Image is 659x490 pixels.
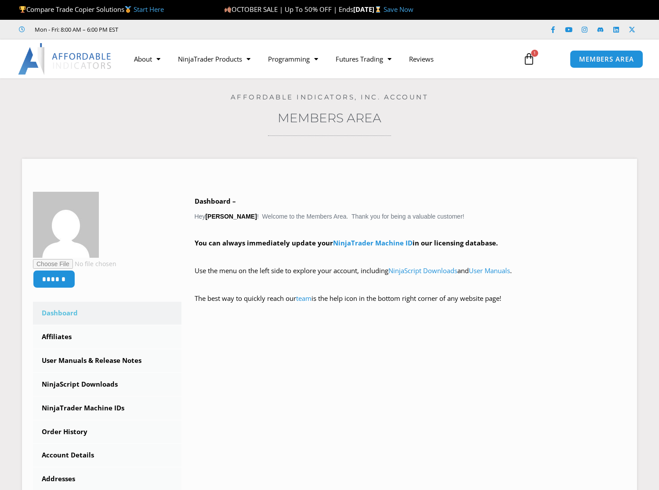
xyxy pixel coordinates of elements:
[195,197,236,205] b: Dashboard –
[296,294,311,303] a: team
[33,302,181,325] a: Dashboard
[205,213,257,220] strong: [PERSON_NAME]
[333,238,413,247] a: NinjaTrader Machine ID
[33,444,181,467] a: Account Details
[259,49,327,69] a: Programming
[169,49,259,69] a: NinjaTrader Products
[33,349,181,372] a: User Manuals & Release Notes
[33,325,181,348] a: Affiliates
[33,421,181,443] a: Order History
[224,5,353,14] span: OCTOBER SALE | Up To 50% OFF | Ends
[125,6,131,13] img: 🥇
[579,56,634,62] span: MEMBERS AREA
[195,265,626,289] p: Use the menu on the left side to explore your account, including and .
[19,6,26,13] img: 🏆
[33,397,181,420] a: NinjaTrader Machine IDs
[125,49,514,69] nav: Menu
[570,50,643,68] a: MEMBERS AREA
[375,6,381,13] img: ⌛
[33,24,118,35] span: Mon - Fri: 8:00 AM – 6:00 PM EST
[195,293,626,317] p: The best way to quickly reach our is the help icon in the bottom right corner of any website page!
[134,5,164,14] a: Start Here
[224,6,231,13] img: 🍂
[510,46,548,72] a: 1
[327,49,400,69] a: Futures Trading
[531,50,538,57] span: 1
[195,195,626,317] div: Hey ! Welcome to the Members Area. Thank you for being a valuable customer!
[400,49,442,69] a: Reviews
[353,5,384,14] strong: [DATE]
[469,266,510,275] a: User Manuals
[19,5,164,14] span: Compare Trade Copier Solutions
[125,49,169,69] a: About
[33,192,99,258] img: 306a39d853fe7ca0a83b64c3a9ab38c2617219f6aea081d20322e8e32295346b
[231,93,429,101] a: Affordable Indicators, Inc. Account
[278,110,381,125] a: Members Area
[195,238,498,247] strong: You can always immediately update your in our licensing database.
[18,43,112,75] img: LogoAI | Affordable Indicators – NinjaTrader
[388,266,457,275] a: NinjaScript Downloads
[384,5,413,14] a: Save Now
[130,25,262,34] iframe: Customer reviews powered by Trustpilot
[33,373,181,396] a: NinjaScript Downloads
